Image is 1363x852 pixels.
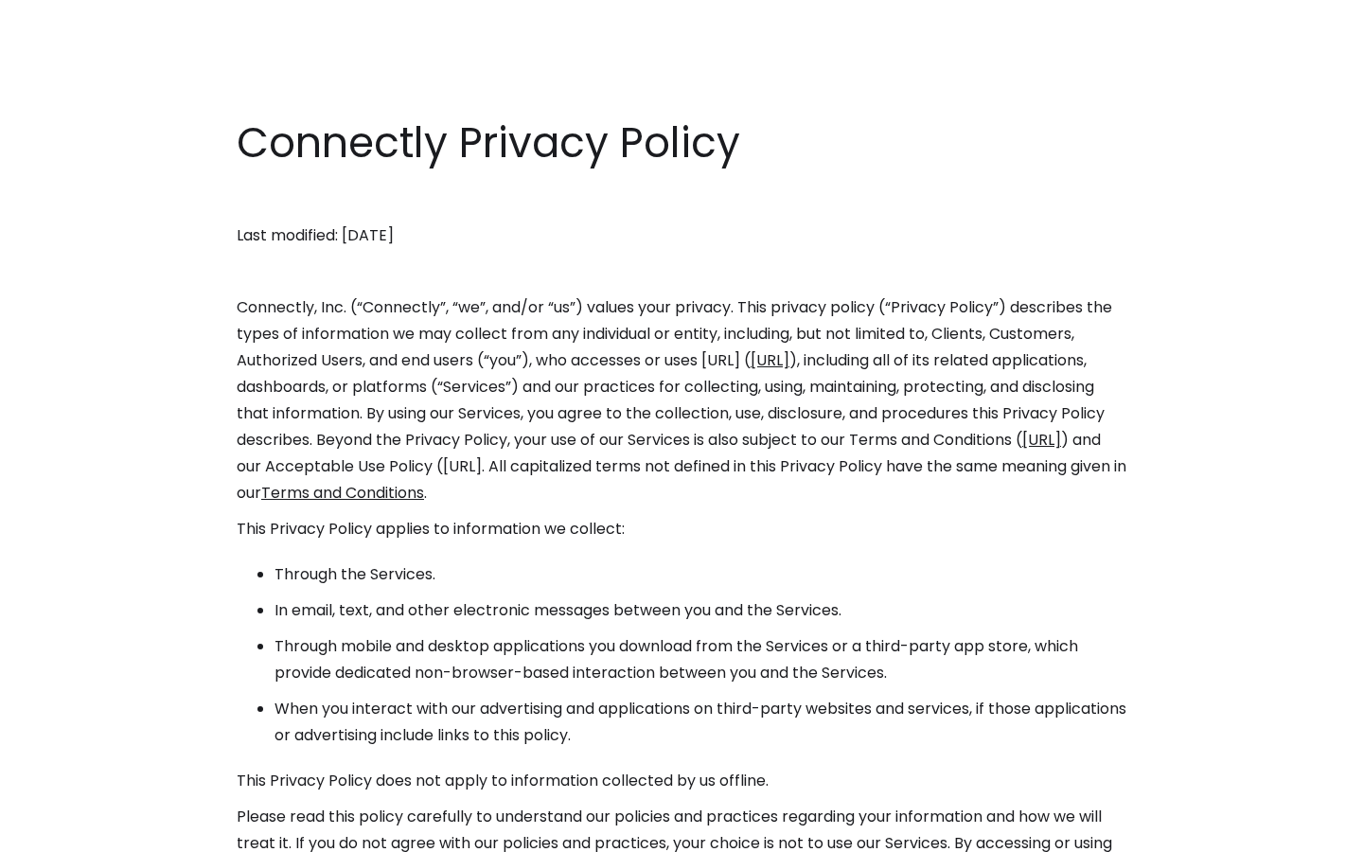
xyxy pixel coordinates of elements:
[261,482,424,504] a: Terms and Conditions
[274,633,1126,686] li: Through mobile and desktop applications you download from the Services or a third-party app store...
[237,186,1126,213] p: ‍
[751,349,789,371] a: [URL]
[1022,429,1061,451] a: [URL]
[19,817,114,845] aside: Language selected: English
[274,597,1126,624] li: In email, text, and other electronic messages between you and the Services.
[274,696,1126,749] li: When you interact with our advertising and applications on third-party websites and services, if ...
[237,294,1126,506] p: Connectly, Inc. (“Connectly”, “we”, and/or “us”) values your privacy. This privacy policy (“Priva...
[237,114,1126,172] h1: Connectly Privacy Policy
[38,819,114,845] ul: Language list
[237,222,1126,249] p: Last modified: [DATE]
[274,561,1126,588] li: Through the Services.
[237,768,1126,794] p: This Privacy Policy does not apply to information collected by us offline.
[237,516,1126,542] p: This Privacy Policy applies to information we collect:
[237,258,1126,285] p: ‍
